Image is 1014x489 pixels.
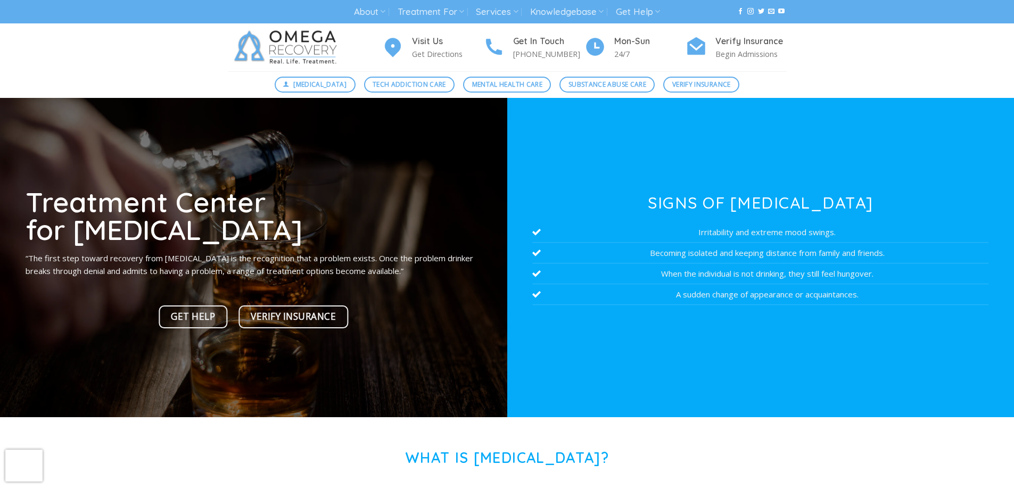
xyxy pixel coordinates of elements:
img: Omega Recovery [228,23,348,71]
a: Get In Touch [PHONE_NUMBER] [483,35,584,61]
a: Get Help [159,305,228,328]
h1: Treatment Center for [MEDICAL_DATA] [26,188,482,244]
span: Mental Health Care [472,79,542,89]
a: Follow on YouTube [778,8,785,15]
span: Get Help [171,309,215,324]
a: About [354,2,385,22]
li: Becoming isolated and keeping distance from family and friends. [532,243,988,263]
a: Mental Health Care [463,77,551,93]
a: Substance Abuse Care [559,77,655,93]
p: 24/7 [614,48,686,60]
li: When the individual is not drinking, they still feel hungover. [532,263,988,284]
a: Verify Insurance [238,305,348,328]
p: “The first step toward recovery from [MEDICAL_DATA] is the recognition that a problem exists. Onc... [26,252,482,277]
span: Verify Insurance [251,309,336,324]
li: A sudden change of appearance or acquaintances. [532,284,988,305]
span: Verify Insurance [672,79,731,89]
h4: Get In Touch [513,35,584,48]
a: Verify Insurance [663,77,739,93]
a: Follow on Instagram [747,8,754,15]
a: [MEDICAL_DATA] [275,77,356,93]
h4: Verify Insurance [715,35,787,48]
a: Tech Addiction Care [364,77,455,93]
li: Irritability and extreme mood swings. [532,222,988,243]
span: Substance Abuse Care [568,79,646,89]
a: Services [476,2,518,22]
p: Begin Admissions [715,48,787,60]
a: Follow on Facebook [737,8,744,15]
p: Get Directions [412,48,483,60]
span: Tech Addiction Care [373,79,446,89]
h4: Visit Us [412,35,483,48]
p: [PHONE_NUMBER] [513,48,584,60]
a: Verify Insurance Begin Admissions [686,35,787,61]
a: Get Help [616,2,660,22]
a: Send us an email [768,8,774,15]
h4: Mon-Sun [614,35,686,48]
a: Visit Us Get Directions [382,35,483,61]
a: Follow on Twitter [758,8,764,15]
h1: What is [MEDICAL_DATA]? [228,449,787,467]
a: Knowledgebase [530,2,604,22]
a: Treatment For [398,2,464,22]
span: [MEDICAL_DATA] [293,79,347,89]
h3: Signs of [MEDICAL_DATA] [532,195,988,211]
